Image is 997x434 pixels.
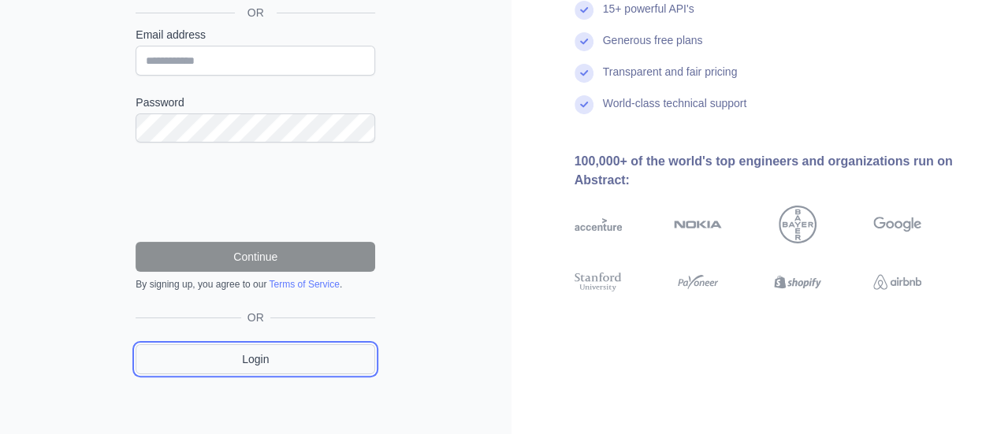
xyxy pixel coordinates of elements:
[136,344,375,374] a: Login
[136,161,375,223] iframe: reCAPTCHA
[575,32,593,51] img: check mark
[136,242,375,272] button: Continue
[603,1,694,32] div: 15+ powerful API's
[136,278,375,291] div: By signing up, you agree to our .
[575,1,593,20] img: check mark
[873,270,921,294] img: airbnb
[873,206,921,243] img: google
[136,27,375,43] label: Email address
[575,152,973,190] div: 100,000+ of the world's top engineers and organizations run on Abstract:
[575,206,623,243] img: accenture
[779,206,817,243] img: bayer
[136,95,375,110] label: Password
[575,270,623,294] img: stanford university
[241,310,270,325] span: OR
[603,64,738,95] div: Transparent and fair pricing
[269,279,339,290] a: Terms of Service
[235,5,277,20] span: OR
[674,206,722,243] img: nokia
[575,64,593,83] img: check mark
[603,95,747,127] div: World-class technical support
[603,32,703,64] div: Generous free plans
[674,270,722,294] img: payoneer
[575,95,593,114] img: check mark
[774,270,822,294] img: shopify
